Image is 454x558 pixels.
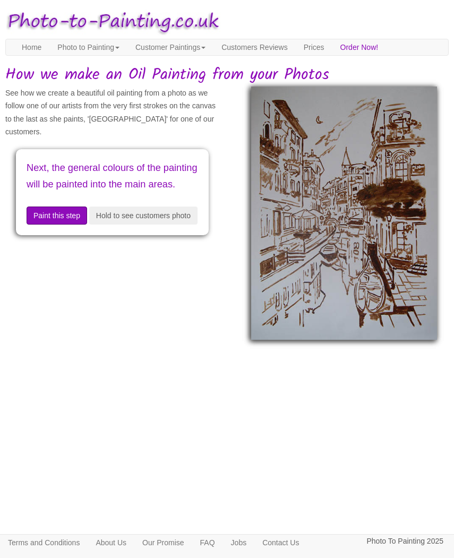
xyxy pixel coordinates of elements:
[223,535,255,551] a: Jobs
[5,66,449,84] h1: How we make an Oil Painting from your Photos
[14,39,49,55] a: Home
[27,207,87,225] button: Paint this step
[88,535,134,551] a: About Us
[213,39,295,55] a: Customers Reviews
[27,160,198,194] p: Next, the general colours of the painting will be painted into the main areas.
[127,39,213,55] a: Customer Paintings
[89,207,198,225] button: Hold to see customers photo
[254,535,307,551] a: Contact Us
[332,39,387,55] a: Order Now!
[5,87,219,139] p: See how we create a beautiful oil painting from a photo as we follow one of our artists from the ...
[296,39,332,55] a: Prices
[49,39,127,55] a: Photo to Painting
[134,535,192,551] a: Our Promise
[251,87,436,340] img: The first few strokes - defining the composition
[192,535,223,551] a: FAQ
[366,535,443,548] p: Photo To Painting 2025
